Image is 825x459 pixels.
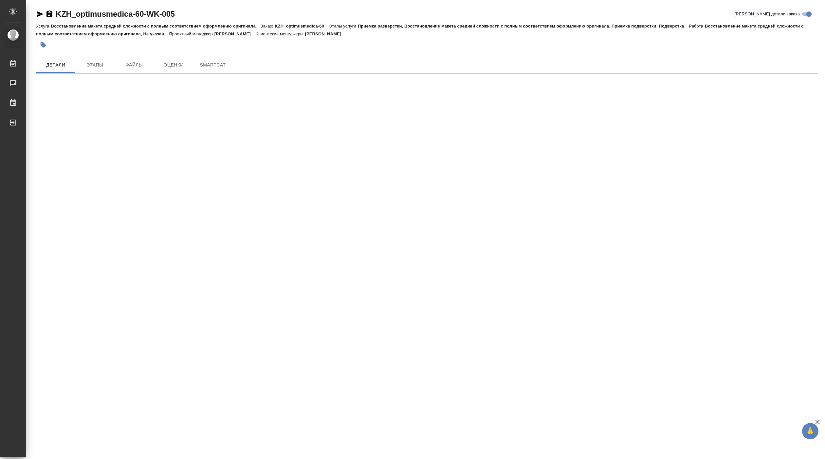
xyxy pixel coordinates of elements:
[261,24,275,29] p: Заказ:
[79,61,111,69] span: Этапы
[158,61,189,69] span: Оценки
[51,24,260,29] p: Восстановление макета средней сложности с полным соответствием оформлению оригинала
[735,11,800,17] span: [PERSON_NAME] детали заказа
[214,31,256,36] p: [PERSON_NAME]
[119,61,150,69] span: Файлы
[329,24,358,29] p: Этапы услуги
[40,61,71,69] span: Детали
[805,424,816,438] span: 🙏
[802,423,818,439] button: 🙏
[56,10,175,18] a: KZH_optimusmedica-60-WK-005
[256,31,305,36] p: Клиентские менеджеры
[169,31,214,36] p: Проектный менеджер
[36,38,50,52] button: Добавить тэг
[358,24,689,29] p: Приемка разверстки, Восстановление макета средней сложности с полным соответствием оформлению ори...
[689,24,705,29] p: Работа
[36,10,44,18] button: Скопировать ссылку для ЯМессенджера
[305,31,346,36] p: [PERSON_NAME]
[197,61,229,69] span: SmartCat
[36,24,51,29] p: Услуга
[46,10,53,18] button: Скопировать ссылку
[275,24,329,29] p: KZH_optimusmedica-60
